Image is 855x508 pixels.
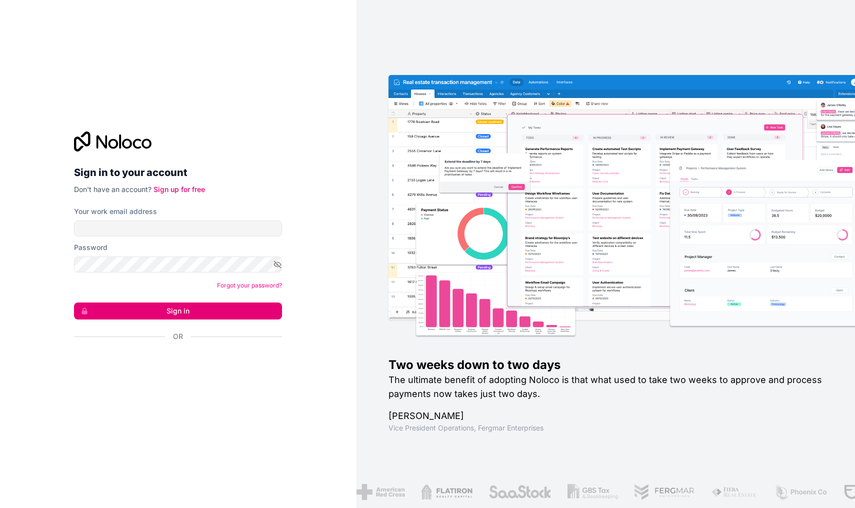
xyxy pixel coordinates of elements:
[74,163,282,181] h2: Sign in to your account
[388,409,823,423] h1: [PERSON_NAME]
[388,423,823,433] h1: Vice President Operations , Fergmar Enterprises
[388,373,823,401] h2: The ultimate benefit of adopting Noloco is that what used to take two weeks to approve and proces...
[74,302,282,319] button: Sign in
[488,484,551,500] img: /assets/saastock-C6Zbiodz.png
[567,484,618,500] img: /assets/gbstax-C-GtDUiK.png
[74,220,282,236] input: Email address
[217,281,282,289] a: Forgot your password?
[153,185,205,193] a: Sign up for free
[634,484,695,500] img: /assets/fergmar-CudnrXN5.png
[74,242,107,252] label: Password
[388,357,823,373] h1: Two weeks down to two days
[74,256,282,272] input: Password
[74,185,151,193] span: Don't have an account?
[69,352,279,374] iframe: Sign in with Google Button
[421,484,473,500] img: /assets/flatiron-C8eUkumj.png
[774,484,828,500] img: /assets/phoenix-BREaitsQ.png
[74,206,157,216] label: Your work email address
[711,484,758,500] img: /assets/fiera-fwj2N5v4.png
[74,352,274,374] div: Sign in with Google. Opens in new tab
[356,484,405,500] img: /assets/american-red-cross-BAupjrZR.png
[173,331,183,341] span: Or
